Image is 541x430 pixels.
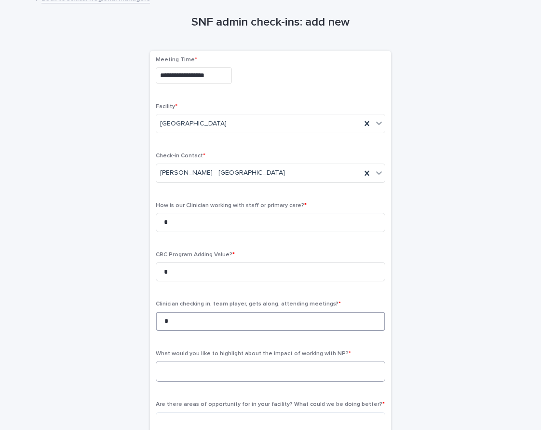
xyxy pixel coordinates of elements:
span: Clinician checking in, team player, gets along, attending meetings? [156,301,341,307]
span: [GEOGRAPHIC_DATA] [160,119,227,129]
span: Are there areas of opportunity for in your facility? What could we be doing better? [156,402,385,407]
span: Facility [156,104,177,110]
span: CRC Program Adding Value? [156,252,235,258]
span: What would you like to highlight about the impact of working with NP? [156,351,351,357]
span: Meeting Time [156,57,197,63]
span: Check-in Contact [156,153,205,159]
h1: SNF admin check-ins: add new [150,15,391,29]
span: How is our Clinician working with staff or primary care? [156,203,307,208]
span: [PERSON_NAME] - [GEOGRAPHIC_DATA] [160,168,285,178]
